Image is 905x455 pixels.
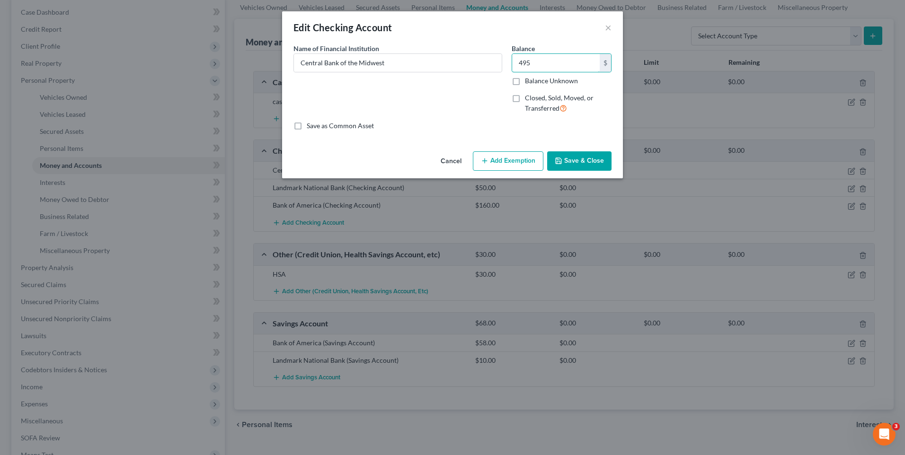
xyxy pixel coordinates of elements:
[547,151,612,171] button: Save & Close
[473,151,543,171] button: Add Exemption
[433,152,469,171] button: Cancel
[892,423,900,430] span: 3
[873,423,896,446] iframe: Intercom live chat
[293,21,392,34] div: Edit Checking Account
[605,22,612,33] button: ×
[294,54,502,72] input: Enter name...
[512,44,535,53] label: Balance
[293,44,379,52] span: Name of Financial Institution
[600,54,611,72] div: $
[525,76,578,86] label: Balance Unknown
[307,121,374,131] label: Save as Common Asset
[512,54,600,72] input: 0.00
[525,94,594,112] span: Closed, Sold, Moved, or Transferred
